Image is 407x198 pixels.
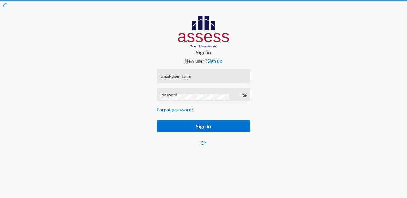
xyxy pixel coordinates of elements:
button: Sign in [157,120,250,132]
a: Sign up [207,58,222,64]
p: Sign in [152,49,255,55]
a: Forgot password? [157,107,194,112]
img: AssessLogoo.svg [178,16,229,48]
p: New user ? [152,58,255,64]
p: Or [157,140,250,146]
